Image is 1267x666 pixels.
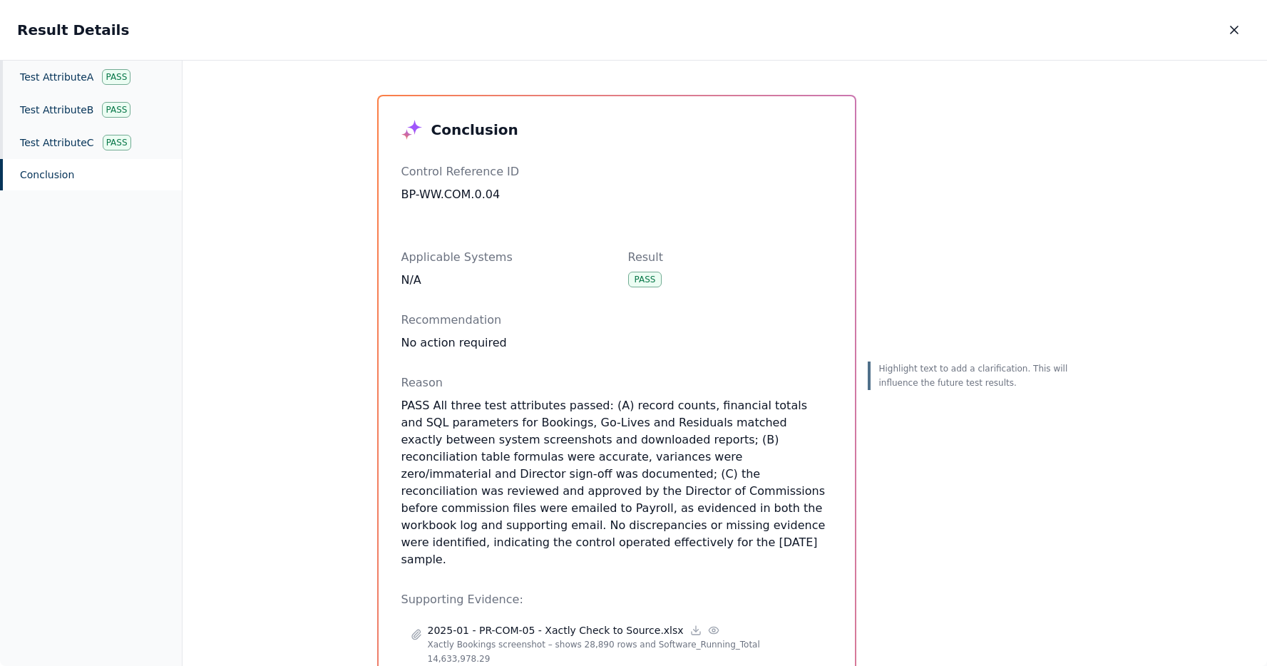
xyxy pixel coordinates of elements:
p: Result [628,249,832,266]
div: N/A [401,272,605,289]
div: Pass [102,69,130,85]
p: Reason [401,374,832,391]
div: Pass [102,102,130,118]
p: Recommendation [401,312,832,329]
p: PASS All three test attributes passed: (A) record counts, financial totals and SQL parameters for... [401,397,832,568]
h3: Conclusion [431,120,518,140]
h2: Result Details [17,20,129,40]
p: Highlight text to add a clarification. This will influence the future test results. [879,362,1073,390]
p: Control Reference ID [401,163,605,180]
p: 2025-01 - PR-COM-05 - Xactly Check to Source.xlsx [428,623,684,637]
div: BP-WW.COM.0.04 [401,186,605,203]
div: Pass [103,135,131,150]
a: Download file [689,624,702,637]
div: Pass [628,272,662,287]
div: No action required [401,334,832,352]
p: Xactly Bookings screenshot – shows 28,890 rows and Software_Running_Total 14,633,978.29 [428,637,823,666]
p: Applicable Systems [401,249,605,266]
p: Supporting Evidence: [401,591,832,608]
